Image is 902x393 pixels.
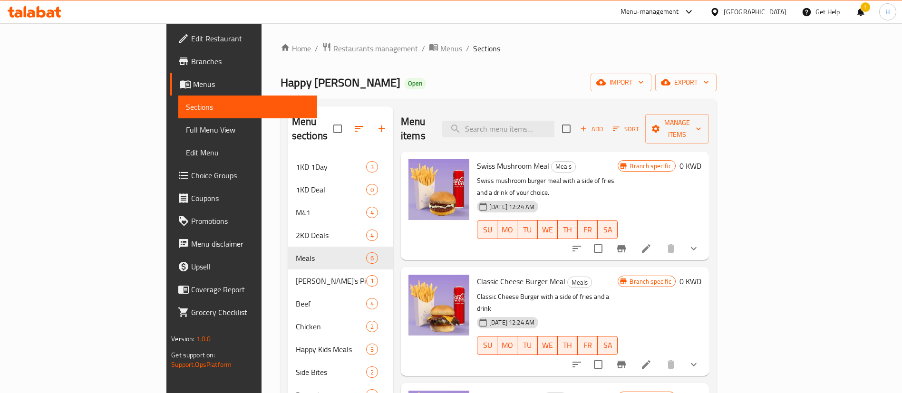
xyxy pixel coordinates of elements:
[679,275,701,288] h6: 0 KWD
[521,338,533,352] span: TU
[610,237,633,260] button: Branch-specific-item
[170,278,317,301] a: Coverage Report
[626,162,675,171] span: Branch specific
[366,321,378,332] div: items
[558,336,578,355] button: TH
[682,237,705,260] button: show more
[578,220,598,239] button: FR
[481,223,494,237] span: SU
[296,161,366,173] span: 1KD 1Day
[481,338,494,352] span: SU
[171,358,232,371] a: Support.OpsPlatform
[288,269,393,292] div: [PERSON_NAME]'s Picks1
[640,243,652,254] a: Edit menu item
[466,43,469,54] li: /
[191,170,310,181] span: Choice Groups
[333,43,418,54] span: Restaurants management
[477,291,618,315] p: Classic Cheese Burger with a side of fries and a drink
[366,161,378,173] div: items
[477,336,497,355] button: SU
[288,361,393,383] div: Side Bites2
[601,338,614,352] span: SA
[367,231,378,240] span: 4
[551,161,576,173] div: Meals
[296,184,366,195] div: 1KD Deal
[497,336,517,355] button: MO
[552,161,575,172] span: Meals
[296,275,366,287] div: Ellie's Picks
[191,56,310,67] span: Branches
[288,315,393,338] div: Chicken2
[366,230,378,241] div: items
[724,7,786,17] div: [GEOGRAPHIC_DATA]
[296,230,366,241] div: 2KD Deals
[296,321,366,332] span: Chicken
[565,353,588,376] button: sort-choices
[296,275,366,287] span: [PERSON_NAME]'s Picks
[367,163,378,172] span: 3
[288,224,393,247] div: 2KD Deals4
[170,255,317,278] a: Upsell
[366,184,378,195] div: items
[538,220,558,239] button: WE
[170,232,317,255] a: Menu disclaimer
[170,164,317,187] a: Choice Groups
[367,322,378,331] span: 2
[688,359,699,370] svg: Show Choices
[281,42,717,55] nav: breadcrumb
[367,254,378,263] span: 6
[367,299,378,308] span: 4
[288,155,393,178] div: 1KD 1Day3
[542,338,554,352] span: WE
[598,336,618,355] button: SA
[366,252,378,264] div: items
[582,338,594,352] span: FR
[170,301,317,324] a: Grocery Checklist
[328,119,348,139] span: Select all sections
[408,275,469,335] img: Classic Cheese Burger Meal
[501,338,514,352] span: MO
[660,353,682,376] button: delete
[408,159,469,220] img: Swiss Mushroom Meal
[171,333,194,345] span: Version:
[655,74,717,91] button: export
[591,74,651,91] button: import
[296,252,366,264] span: Meals
[296,344,366,355] span: Happy Kids Meals
[576,122,607,136] span: Add item
[682,353,705,376] button: show more
[296,207,366,218] span: M41
[367,277,378,286] span: 1
[621,6,679,18] div: Menu-management
[367,345,378,354] span: 3
[367,185,378,194] span: 0
[607,122,645,136] span: Sort items
[578,336,598,355] button: FR
[556,119,576,139] span: Select section
[485,202,538,211] span: [DATE] 12:24 AM
[186,147,310,158] span: Edit Menu
[477,175,618,199] p: Swiss mushroom burger meal with a side of fries and a drink of your choice.
[429,42,462,55] a: Menus
[178,141,317,164] a: Edit Menu
[645,114,709,144] button: Manage items
[288,201,393,224] div: M414
[170,187,317,210] a: Coupons
[442,121,554,137] input: search
[663,77,709,88] span: export
[178,118,317,141] a: Full Menu View
[367,368,378,377] span: 2
[885,7,890,17] span: H
[517,220,537,239] button: TU
[477,274,565,288] span: Classic Cheese Burger Meal
[521,223,533,237] span: TU
[296,366,366,378] span: Side Bites
[191,33,310,44] span: Edit Restaurant
[322,42,418,55] a: Restaurants management
[485,318,538,327] span: [DATE] 12:24 AM
[588,355,608,374] span: Select to update
[598,220,618,239] button: SA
